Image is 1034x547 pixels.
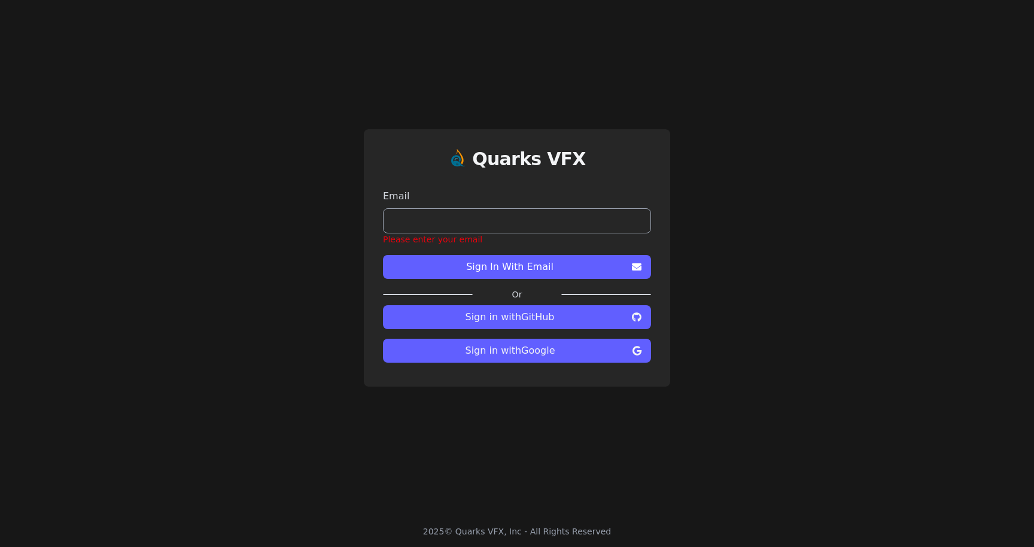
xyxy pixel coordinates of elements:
[383,305,651,329] button: Sign in withGitHub
[383,189,651,203] label: Email
[472,148,586,170] h1: Quarks VFX
[383,339,651,363] button: Sign in withGoogle
[393,310,627,324] span: Sign in with GitHub
[383,233,651,245] div: Please enter your email
[472,148,586,180] a: Quarks VFX
[423,525,612,537] div: 2025 © Quarks VFX, Inc - All Rights Reserved
[473,288,561,300] label: Or
[393,344,628,358] span: Sign in with Google
[383,255,651,279] button: Sign In With Email
[393,260,627,274] span: Sign In With Email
